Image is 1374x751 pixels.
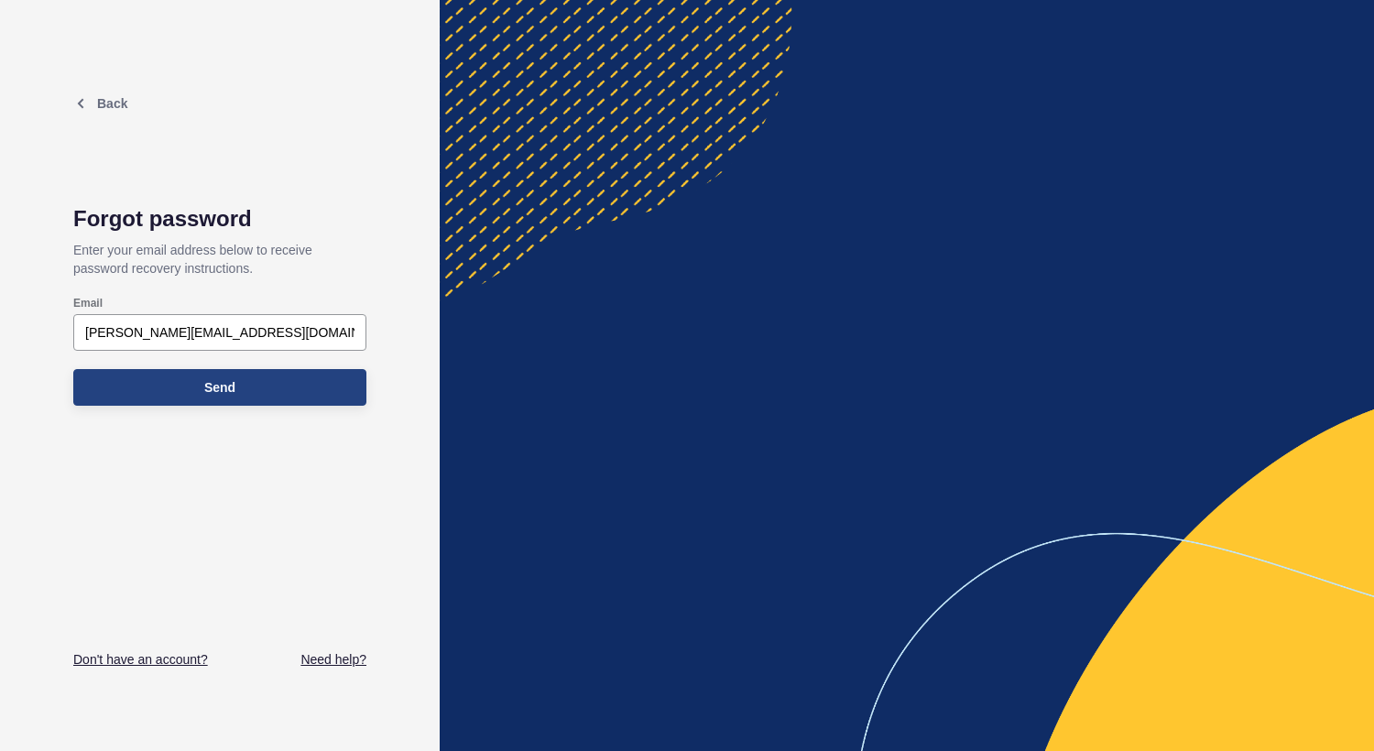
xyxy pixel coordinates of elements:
a: Need help? [300,650,366,669]
input: e.g. name@company.com [85,323,354,342]
h1: Forgot password [73,206,366,232]
a: Don't have an account? [73,650,208,669]
button: Send [73,369,366,406]
label: Email [73,296,103,310]
span: Send [204,378,235,397]
p: Enter your email address below to receive password recovery instructions. [73,232,366,287]
a: Back [73,96,127,111]
span: Back [97,96,127,111]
